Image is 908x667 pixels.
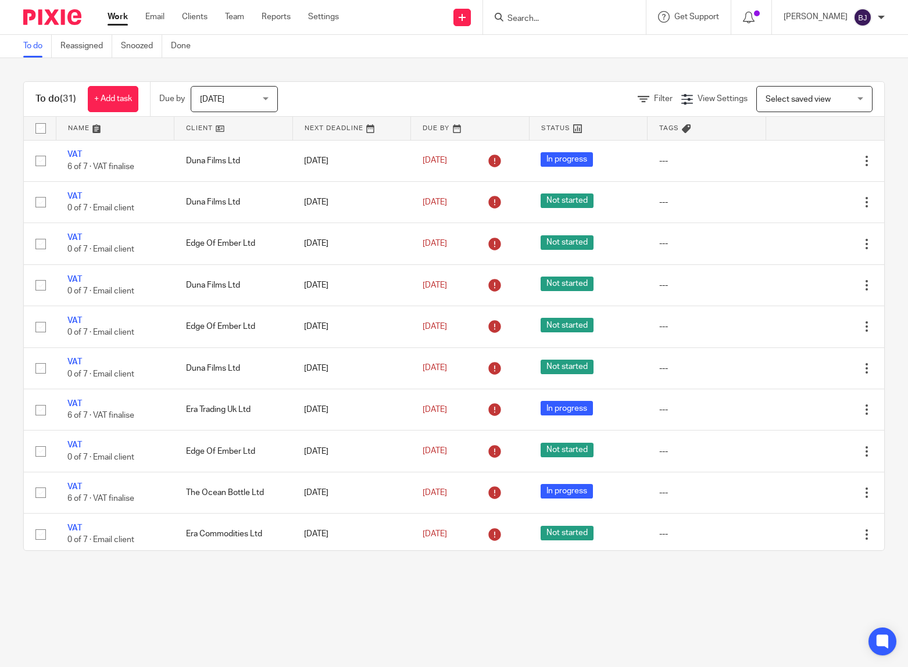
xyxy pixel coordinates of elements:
td: [DATE] [292,472,411,513]
div: --- [659,279,755,291]
td: [DATE] [292,264,411,306]
span: View Settings [698,95,748,103]
td: [DATE] [292,140,411,181]
span: Not started [541,193,594,208]
td: Era Commodities Ltd [174,514,293,555]
span: 6 of 7 · VAT finalise [67,411,134,419]
a: Email [145,11,165,23]
input: Search [506,14,611,24]
span: 6 of 7 · VAT finalise [67,163,134,171]
a: VAT [67,150,82,159]
span: [DATE] [423,239,447,248]
a: VAT [67,358,82,366]
span: Not started [541,443,594,457]
span: [DATE] [423,447,447,455]
a: To do [23,35,52,58]
a: VAT [67,400,82,408]
div: --- [659,363,755,374]
span: In progress [541,152,593,167]
span: [DATE] [200,95,224,103]
span: [DATE] [423,198,447,206]
span: 0 of 7 · Email client [67,287,134,295]
span: [DATE] [423,489,447,497]
span: [DATE] [423,322,447,331]
span: 0 of 7 · Email client [67,329,134,337]
a: VAT [67,192,82,200]
a: VAT [67,524,82,532]
td: [DATE] [292,389,411,431]
span: 0 of 7 · Email client [67,246,134,254]
p: Due by [159,93,185,105]
span: (31) [60,94,76,103]
h1: To do [35,93,76,105]
img: svg%3E [853,8,872,27]
span: 0 of 7 · Email client [67,370,134,378]
div: --- [659,321,755,332]
p: [PERSON_NAME] [784,11,848,23]
span: Select saved view [766,95,831,103]
span: [DATE] [423,281,447,289]
a: VAT [67,483,82,491]
span: Tags [659,125,679,131]
span: 0 of 7 · Email client [67,453,134,461]
td: Duna Films Ltd [174,181,293,223]
td: Edge Of Ember Ltd [174,306,293,347]
span: Not started [541,526,594,540]
span: Not started [541,277,594,291]
a: Reassigned [60,35,112,58]
a: VAT [67,234,82,242]
span: 0 of 7 · Email client [67,536,134,544]
span: Not started [541,318,594,332]
td: [DATE] [292,347,411,389]
td: [DATE] [292,306,411,347]
td: Duna Films Ltd [174,264,293,306]
a: Settings [308,11,339,23]
span: [DATE] [423,364,447,372]
span: 6 of 7 · VAT finalise [67,494,134,503]
div: --- [659,487,755,499]
span: [DATE] [423,406,447,414]
a: Reports [262,11,291,23]
a: Snoozed [121,35,162,58]
a: Team [225,11,244,23]
span: [DATE] [423,530,447,538]
td: [DATE] [292,223,411,264]
div: --- [659,238,755,249]
td: Edge Of Ember Ltd [174,431,293,472]
div: --- [659,196,755,208]
img: Pixie [23,9,81,25]
a: VAT [67,317,82,325]
span: Get Support [674,13,719,21]
div: --- [659,404,755,415]
div: --- [659,446,755,457]
span: [DATE] [423,157,447,165]
a: VAT [67,441,82,449]
a: Done [171,35,199,58]
a: + Add task [88,86,138,112]
a: Clients [182,11,208,23]
td: [DATE] [292,514,411,555]
td: [DATE] [292,181,411,223]
td: Duna Films Ltd [174,347,293,389]
span: Filter [654,95,673,103]
span: In progress [541,401,593,415]
td: Era Trading Uk Ltd [174,389,293,431]
span: In progress [541,484,593,499]
td: [DATE] [292,431,411,472]
div: --- [659,528,755,540]
td: Edge Of Ember Ltd [174,223,293,264]
div: --- [659,155,755,167]
td: The Ocean Bottle Ltd [174,472,293,513]
span: 0 of 7 · Email client [67,204,134,212]
span: Not started [541,235,594,250]
span: Not started [541,360,594,374]
a: VAT [67,275,82,284]
td: Duna Films Ltd [174,140,293,181]
a: Work [108,11,128,23]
